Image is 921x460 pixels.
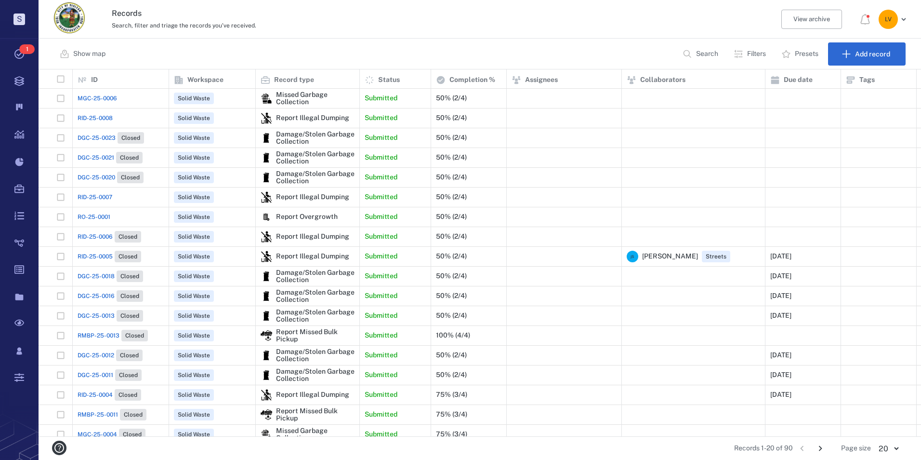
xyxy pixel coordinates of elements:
[365,311,397,321] p: Submitted
[696,49,718,59] p: Search
[365,370,397,380] p: Submitted
[436,213,467,220] div: 50% (2/4)
[770,253,791,260] div: [DATE]
[78,271,143,282] a: DGC-25-0018Closed
[176,134,212,142] span: Solid Waste
[365,252,397,261] p: Submitted
[13,14,25,25] p: S
[261,93,272,104] div: Missed Garbage Collection
[78,172,144,183] a: DGC-25-0020Closed
[78,429,145,440] a: MGC-25-0004Closed
[176,233,212,241] span: Solid Waste
[261,152,272,163] img: icon Damage/Stolen Garbage Collection
[365,331,397,340] p: Submitted
[261,290,272,302] div: Damage/Stolen Garbage Collection
[119,174,142,182] span: Closed
[436,352,467,359] div: 50% (2/4)
[261,231,272,243] div: Report Illegal Dumping
[261,211,272,223] div: Report Overgrowth
[436,114,467,122] div: 50% (2/4)
[78,231,141,243] a: RID-25-0006Closed
[276,407,355,422] div: Report Missed Bulk Pickup
[436,431,467,438] div: 75% (3/4)
[365,173,397,182] p: Submitted
[261,211,272,223] img: icon Report Overgrowth
[118,292,141,300] span: Closed
[78,114,113,122] a: RID-25-0008
[436,154,467,161] div: 50% (2/4)
[118,154,141,162] span: Closed
[261,310,272,322] img: icon Damage/Stolen Garbage Collection
[261,350,272,361] img: icon Damage/Stolen Garbage Collection
[78,310,143,322] a: DGC-25-0013Closed
[261,409,272,420] div: Report Missed Bulk Pickup
[78,351,114,360] span: DGC-25-0012
[793,441,829,456] nav: pagination navigation
[78,232,113,241] span: RID-25-0006
[261,271,272,282] div: Damage/Stolen Garbage Collection
[276,213,338,220] div: Report Overgrowth
[261,271,272,282] img: icon Damage/Stolen Garbage Collection
[176,411,212,419] span: Solid Waste
[78,311,115,320] span: DGC-25-0013
[78,193,112,202] span: RID-25-0007
[276,150,355,165] div: Damage/Stolen Garbage Collection
[770,391,791,398] div: [DATE]
[276,328,355,343] div: Report Missed Bulk Pickup
[78,134,116,142] span: DGC-25-0023
[261,389,272,401] img: icon Report Illegal Dumping
[276,289,355,304] div: Damage/Stolen Garbage Collection
[770,292,791,299] div: [DATE]
[276,427,355,442] div: Missed Garbage Collection
[78,252,113,261] span: RID-25-0005
[118,312,141,320] span: Closed
[436,292,467,299] div: 50% (2/4)
[176,272,212,281] span: Solid Waste
[365,390,397,400] p: Submitted
[784,75,813,85] p: Due date
[436,272,467,280] div: 50% (2/4)
[770,312,791,319] div: [DATE]
[118,272,141,281] span: Closed
[261,191,272,203] img: icon Report Illegal Dumping
[78,331,119,340] span: RMBP-25-0013
[871,443,906,454] div: 20
[78,153,114,162] span: DGC-25-0021
[176,213,212,221] span: Solid Waste
[117,391,139,399] span: Closed
[261,251,272,262] img: icon Report Illegal Dumping
[261,251,272,262] div: Report Illegal Dumping
[365,232,397,242] p: Submitted
[261,290,272,302] img: icon Damage/Stolen Garbage Collection
[261,330,272,341] img: icon Report Missed Bulk Pickup
[879,10,909,29] button: LV
[365,192,397,202] p: Submitted
[365,212,397,222] p: Submitted
[365,153,397,162] p: Submitted
[276,309,355,324] div: Damage/Stolen Garbage Collection
[734,444,793,453] span: Records 1-20 of 90
[276,91,355,106] div: Missed Garbage Collection
[365,113,397,123] p: Submitted
[436,411,467,418] div: 75% (3/4)
[261,112,272,124] div: Report Illegal Dumping
[436,174,467,181] div: 50% (2/4)
[747,49,766,59] p: Filters
[261,389,272,401] div: Report Illegal Dumping
[48,437,70,459] button: help
[261,172,272,183] img: icon Damage/Stolen Garbage Collection
[365,271,397,281] p: Submitted
[54,2,85,33] img: City of Hialeah logo
[276,253,349,260] div: Report Illegal Dumping
[261,310,272,322] div: Damage/Stolen Garbage Collection
[261,429,272,440] div: Missed Garbage Collection
[91,75,98,85] p: ID
[365,410,397,419] p: Submitted
[449,75,495,85] p: Completion %
[781,10,842,29] button: View archive
[436,193,467,201] div: 50% (2/4)
[176,312,212,320] span: Solid Waste
[276,269,355,284] div: Damage/Stolen Garbage Collection
[276,348,355,363] div: Damage/Stolen Garbage Collection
